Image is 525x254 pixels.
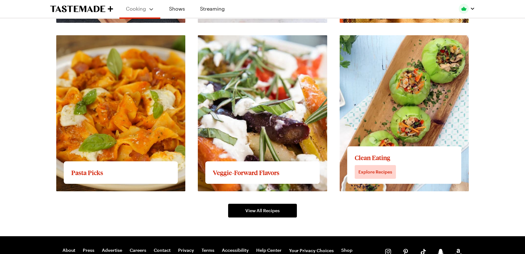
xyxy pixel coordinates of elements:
[62,247,75,254] a: About
[50,5,113,12] a: To Tastemade Home Page
[289,247,334,254] button: Your Privacy Choices
[245,208,280,214] span: View All Recipes
[459,4,475,14] button: Profile picture
[202,247,214,254] a: Terms
[126,6,146,12] span: Cooking
[256,247,282,254] a: Help Center
[130,247,146,254] a: Careers
[222,247,249,254] a: Accessibility
[178,247,194,254] a: Privacy
[56,36,132,42] a: View full content for Pasta Picks
[102,247,122,254] a: Advertise
[459,4,469,14] img: Profile picture
[62,247,352,254] nav: Footer
[341,247,352,254] a: Shop
[154,247,171,254] a: Contact
[126,2,154,15] button: Cooking
[198,36,303,42] a: View full content for Veggie-Forward Flavors
[83,247,94,254] a: Press
[228,204,297,217] a: View All Recipes
[340,36,419,42] a: View full content for Clean Eating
